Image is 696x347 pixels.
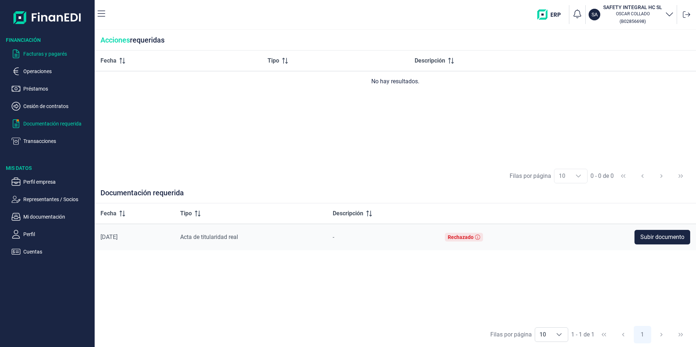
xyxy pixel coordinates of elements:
[640,233,684,242] span: Subir documento
[180,234,238,240] span: Acta de titularidad real
[634,167,651,185] button: Previous Page
[95,30,696,51] div: requeridas
[333,209,363,218] span: Descripción
[100,209,116,218] span: Fecha
[12,49,92,58] button: Facturas y pagarés
[634,326,651,343] button: Page 1
[23,102,92,111] p: Cesión de contratos
[448,234,474,240] div: Rechazado
[12,84,92,93] button: Préstamos
[180,209,192,218] span: Tipo
[13,6,82,29] img: Logo de aplicación
[23,230,92,239] p: Perfil
[550,328,568,342] div: Choose
[12,178,92,186] button: Perfil empresa
[490,330,532,339] div: Filas por página
[12,212,92,221] button: Mi documentación
[653,167,670,185] button: Next Page
[589,4,674,25] button: SASAFETY INTEGRAL HC SLOSCAR COLLADO(B02856698)
[100,77,690,86] div: No hay resultados.
[537,9,566,20] img: erp
[23,247,92,256] p: Cuentas
[333,234,334,240] span: -
[592,11,598,18] p: SA
[23,67,92,76] p: Operaciones
[535,328,550,342] span: 10
[23,137,92,145] p: Transacciones
[620,19,646,24] small: Copiar cif
[510,172,551,180] div: Filas por página
[12,102,92,111] button: Cesión de contratos
[12,137,92,145] button: Transacciones
[12,230,92,239] button: Perfil
[23,212,92,221] p: Mi documentación
[614,167,632,185] button: First Page
[614,326,632,343] button: Previous Page
[571,332,594,338] span: 1 - 1 de 1
[415,56,445,65] span: Descripción
[23,195,92,204] p: Representantes / Socios
[603,11,662,17] p: OSCAR COLLADO
[95,188,696,203] div: Documentación requerida
[653,326,670,343] button: Next Page
[603,4,662,11] h3: SAFETY INTEGRAL HC SL
[595,326,613,343] button: First Page
[12,67,92,76] button: Operaciones
[23,84,92,93] p: Préstamos
[23,178,92,186] p: Perfil empresa
[672,167,689,185] button: Last Page
[672,326,689,343] button: Last Page
[268,56,279,65] span: Tipo
[23,49,92,58] p: Facturas y pagarés
[590,173,614,179] span: 0 - 0 de 0
[100,234,169,241] div: [DATE]
[12,195,92,204] button: Representantes / Socios
[100,36,130,44] span: Acciones
[570,169,587,183] div: Choose
[12,247,92,256] button: Cuentas
[12,119,92,128] button: Documentación requerida
[100,56,116,65] span: Fecha
[23,119,92,128] p: Documentación requerida
[634,230,690,244] button: Subir documento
